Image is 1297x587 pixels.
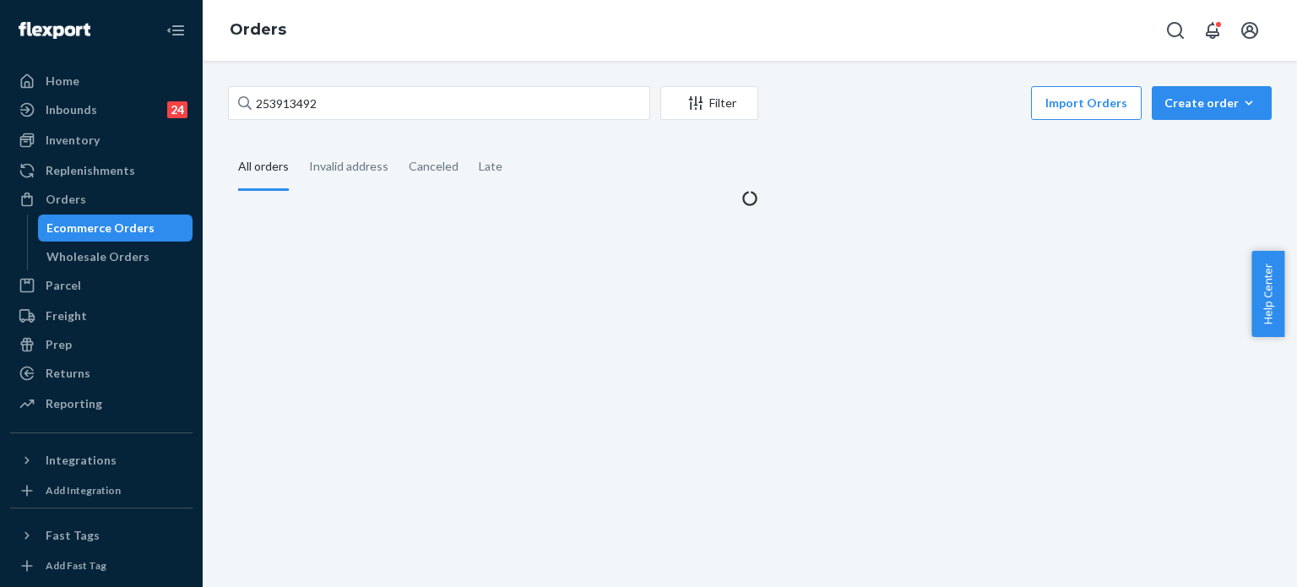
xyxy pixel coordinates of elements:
[1196,14,1229,47] button: Open notifications
[479,144,502,188] div: Late
[46,365,90,382] div: Returns
[661,95,757,111] div: Filter
[238,144,289,191] div: All orders
[10,68,193,95] a: Home
[1190,536,1280,579] iframe: Opens a widget where you can chat to one of our agents
[46,452,117,469] div: Integrations
[10,302,193,329] a: Freight
[46,277,81,294] div: Parcel
[1159,14,1192,47] button: Open Search Box
[10,556,193,576] a: Add Fast Tag
[10,481,193,501] a: Add Integration
[46,162,135,179] div: Replenishments
[10,331,193,358] a: Prep
[1031,86,1142,120] button: Import Orders
[409,144,459,188] div: Canceled
[46,558,106,573] div: Add Fast Tag
[230,20,286,39] a: Orders
[46,248,149,265] div: Wholesale Orders
[228,86,650,120] input: Search orders
[10,96,193,123] a: Inbounds24
[19,22,90,39] img: Flexport logo
[38,243,193,270] a: Wholesale Orders
[10,522,193,549] button: Fast Tags
[1251,251,1284,337] button: Help Center
[1152,86,1272,120] button: Create order
[10,447,193,474] button: Integrations
[10,390,193,417] a: Reporting
[46,220,155,236] div: Ecommerce Orders
[46,101,97,118] div: Inbounds
[46,336,72,353] div: Prep
[216,6,300,55] ol: breadcrumbs
[10,157,193,184] a: Replenishments
[10,186,193,213] a: Orders
[309,144,388,188] div: Invalid address
[167,101,187,118] div: 24
[46,132,100,149] div: Inventory
[159,14,193,47] button: Close Navigation
[46,307,87,324] div: Freight
[46,73,79,90] div: Home
[1164,95,1259,111] div: Create order
[10,360,193,387] a: Returns
[660,86,758,120] button: Filter
[10,127,193,154] a: Inventory
[38,215,193,242] a: Ecommerce Orders
[46,191,86,208] div: Orders
[46,527,100,544] div: Fast Tags
[46,395,102,412] div: Reporting
[46,483,121,497] div: Add Integration
[10,272,193,299] a: Parcel
[1233,14,1267,47] button: Open account menu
